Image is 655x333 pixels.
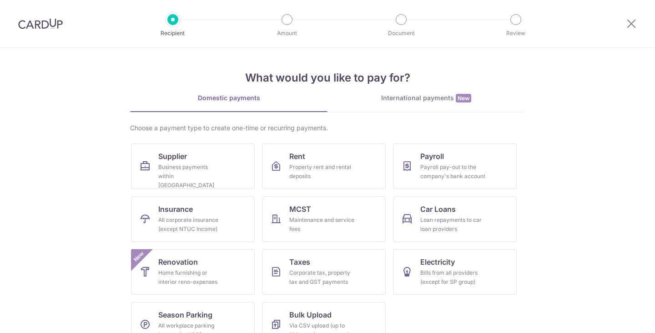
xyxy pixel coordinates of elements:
[130,123,525,133] div: Choose a payment type to create one-time or recurring payments.
[262,249,386,295] a: TaxesCorporate tax, property tax and GST payments
[139,29,207,38] p: Recipient
[368,29,435,38] p: Document
[158,309,212,320] span: Season Parking
[131,249,255,295] a: RenovationHome furnishing or interior reno-expensesNew
[18,18,63,29] img: CardUp
[420,215,486,234] div: Loan repayments to car loan providers
[158,268,224,287] div: Home furnishing or interior reno-expenses
[420,163,486,181] div: Payroll pay-out to the company's bank account
[393,196,517,242] a: Car LoansLoan repayments to car loan providers
[393,249,517,295] a: ElectricityBills from all providers (except for SP group)
[456,94,471,102] span: New
[289,215,355,234] div: Maintenance and service fees
[289,204,311,215] span: MCST
[158,215,224,234] div: All corporate insurance (except NTUC Income)
[130,93,327,102] div: Domestic payments
[158,256,198,267] span: Renovation
[482,29,549,38] p: Review
[420,151,444,162] span: Payroll
[158,204,193,215] span: Insurance
[597,306,646,328] iframe: Opens a widget where you can find more information
[420,256,455,267] span: Electricity
[393,143,517,189] a: PayrollPayroll pay-out to the company's bank account
[420,204,456,215] span: Car Loans
[130,70,525,86] h4: What would you like to pay for?
[253,29,321,38] p: Amount
[289,268,355,287] div: Corporate tax, property tax and GST payments
[262,143,386,189] a: RentProperty rent and rental deposits
[131,196,255,242] a: InsuranceAll corporate insurance (except NTUC Income)
[289,163,355,181] div: Property rent and rental deposits
[131,249,146,264] span: New
[289,151,305,162] span: Rent
[327,93,525,103] div: International payments
[289,256,310,267] span: Taxes
[158,151,187,162] span: Supplier
[131,143,255,189] a: SupplierBusiness payments within [GEOGRAPHIC_DATA]
[289,309,332,320] span: Bulk Upload
[262,196,386,242] a: MCSTMaintenance and service fees
[158,163,224,190] div: Business payments within [GEOGRAPHIC_DATA]
[420,268,486,287] div: Bills from all providers (except for SP group)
